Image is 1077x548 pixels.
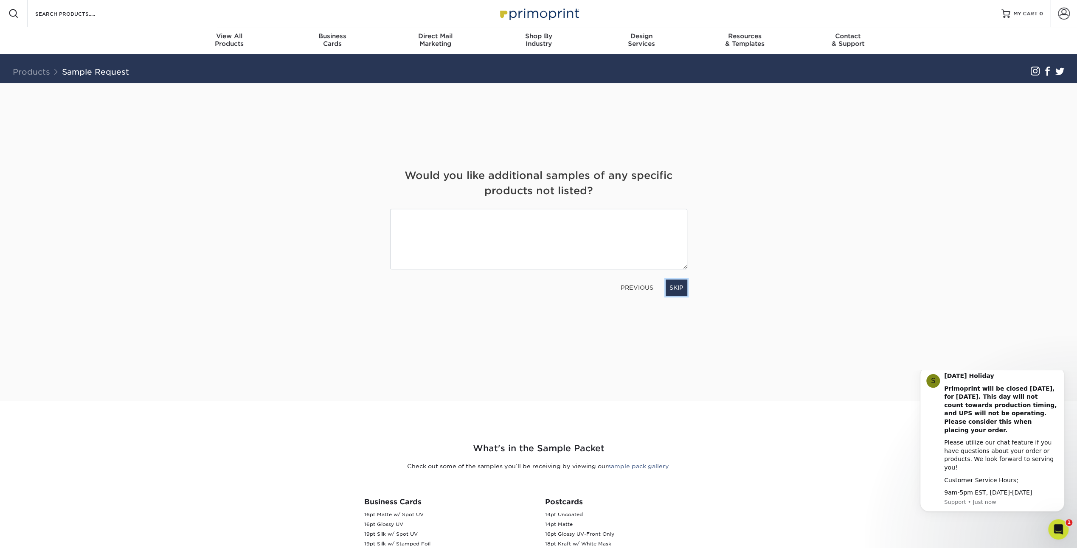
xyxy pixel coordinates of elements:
[37,2,87,9] b: [DATE] Holiday
[487,27,590,54] a: Shop ByIndustry
[384,32,487,40] span: Direct Mail
[545,498,713,506] h3: Postcards
[290,442,787,455] h2: What's in the Sample Packet
[37,68,151,101] div: Please utilize our chat feature if you have questions about your order or products. We look forwa...
[290,462,787,470] p: Check out some of the samples you’ll be receiving by viewing our .
[693,32,796,48] div: & Templates
[796,27,900,54] a: Contact& Support
[496,4,581,22] img: Primoprint
[1013,10,1038,17] span: MY CART
[617,281,657,294] a: PREVIOUS
[693,27,796,54] a: Resources& Templates
[37,106,151,115] div: Customer Service Hours;
[384,27,487,54] a: Direct MailMarketing
[608,463,669,470] a: sample pack gallery
[590,27,693,54] a: DesignServices
[37,15,149,63] b: Primoprint will be closed [DATE], for [DATE]. This day will not count towards production timing, ...
[1066,519,1072,526] span: 1
[281,27,384,54] a: BusinessCards
[37,2,151,127] div: Message content
[178,32,281,48] div: Products
[19,4,33,17] div: Profile image for Support
[693,32,796,40] span: Resources
[796,32,900,40] span: Contact
[1039,11,1043,17] span: 0
[390,168,687,199] h4: Would you like additional samples of any specific products not listed?
[907,370,1077,525] iframe: Intercom notifications message
[487,32,590,48] div: Industry
[796,32,900,48] div: & Support
[281,32,384,48] div: Cards
[37,128,151,136] p: Message from Support, sent Just now
[590,32,693,48] div: Services
[487,32,590,40] span: Shop By
[178,27,281,54] a: View AllProducts
[37,118,151,127] div: 9am-5pm EST, [DATE]-[DATE]
[1048,519,1069,540] iframe: Intercom live chat
[281,32,384,40] span: Business
[34,8,117,19] input: SEARCH PRODUCTS.....
[62,67,129,76] a: Sample Request
[364,498,532,506] h3: Business Cards
[2,522,72,545] iframe: Google Customer Reviews
[178,32,281,40] span: View All
[666,280,687,296] a: SKIP
[590,32,693,40] span: Design
[384,32,487,48] div: Marketing
[13,67,50,76] a: Products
